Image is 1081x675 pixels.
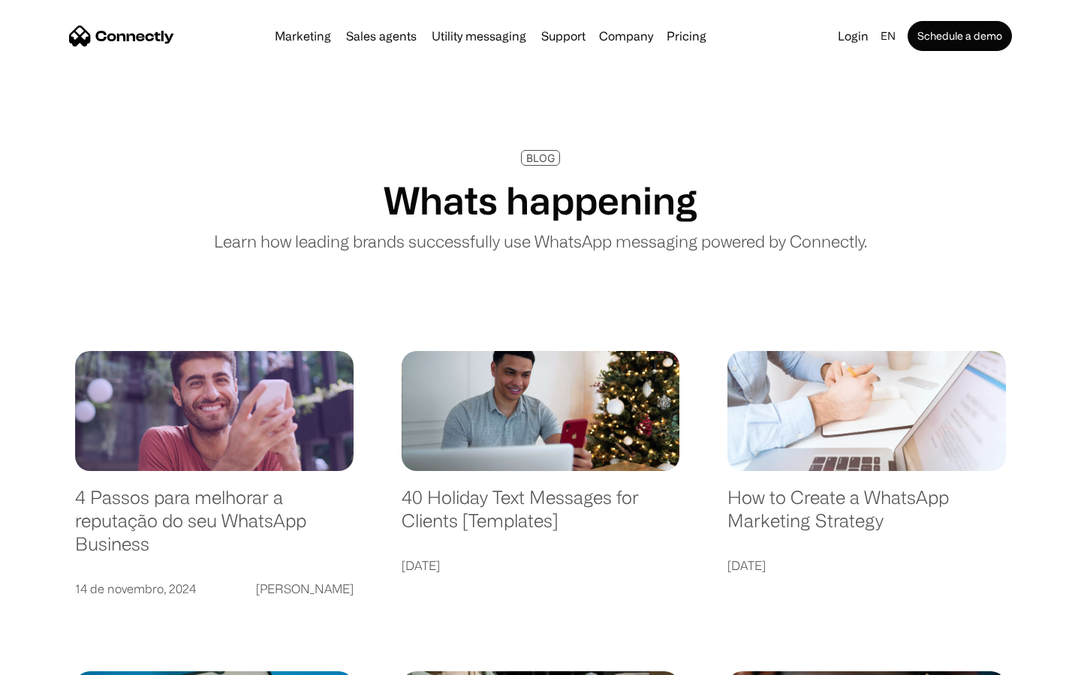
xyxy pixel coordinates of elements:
a: Marketing [269,30,337,42]
h1: Whats happening [384,178,697,223]
p: Learn how leading brands successfully use WhatsApp messaging powered by Connectly. [214,229,867,253]
a: Pricing [661,30,712,42]
a: Login [832,25,875,46]
div: [PERSON_NAME] [256,578,354,599]
div: BLOG [526,152,555,163]
a: How to Create a WhatsApp Marketing Strategy [727,486,1006,547]
div: en [881,25,896,46]
a: Sales agents [340,30,423,42]
a: Schedule a demo [908,21,1012,51]
div: 14 de novembro, 2024 [75,578,196,599]
a: 4 Passos para melhorar a reputação do seu WhatsApp Business [75,486,354,570]
div: Company [599,25,653,46]
div: [DATE] [402,555,440,576]
a: Utility messaging [426,30,532,42]
a: Support [535,30,592,42]
a: 40 Holiday Text Messages for Clients [Templates] [402,486,680,547]
aside: Language selected: English [15,649,90,670]
ul: Language list [30,649,90,670]
div: [DATE] [727,555,766,576]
